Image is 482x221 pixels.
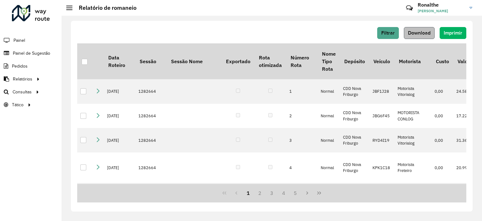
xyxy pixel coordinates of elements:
td: Motorista Vitorialog [394,128,431,152]
td: Normal [318,128,340,152]
td: 0,00 [431,128,453,152]
td: Normal [318,183,340,207]
td: 1282664 [135,152,167,183]
td: 1 [286,79,318,104]
td: Normal [318,104,340,128]
button: 2 [254,187,266,199]
button: 1 [242,187,254,199]
th: Rota otimizada [254,43,286,79]
h2: Relatório de romaneio [72,4,137,11]
th: Exportado [222,43,254,79]
span: Tático [12,102,24,108]
th: Valor [453,43,479,79]
th: Nome Tipo Rota [318,43,340,79]
td: 17.224,70 [453,104,479,128]
td: [DATE] [104,79,135,104]
td: CDD Nova Friburgo [340,104,369,128]
th: Sessão [135,43,167,79]
td: Motorista Freteiro [394,152,431,183]
td: 0,00 [431,79,453,104]
span: Consultas [13,89,32,95]
td: MOTORISTA CONLOG [394,183,431,207]
button: Imprimir [440,27,466,39]
td: 3 [286,128,318,152]
button: 3 [266,187,278,199]
td: 4 [286,152,318,183]
th: Custo [431,43,453,79]
td: 13.865,52 [453,183,479,207]
td: CDD Nova Friburgo [340,183,369,207]
td: 5 [286,183,318,207]
td: 0,00 [431,152,453,183]
td: 0,00 [431,104,453,128]
th: Motorista [394,43,431,79]
button: 4 [278,187,290,199]
span: Painel [13,37,25,44]
td: 2 [286,104,318,128]
td: Normal [318,152,340,183]
button: Last Page [313,187,325,199]
td: [DATE] [104,128,135,152]
a: Contato Rápido [403,1,416,15]
button: 5 [290,187,302,199]
td: JBF1J28 [369,79,394,104]
td: 20.993,95 [453,152,479,183]
td: JCY1B14 [369,183,394,207]
td: JBG6F45 [369,104,394,128]
td: 1282664 [135,183,167,207]
span: Filtrar [381,30,395,36]
td: KPK1C18 [369,152,394,183]
td: [DATE] [104,183,135,207]
td: 31.366,75 [453,128,479,152]
td: CDD Nova Friburgo [340,128,369,152]
button: Next Page [301,187,313,199]
span: Painel de Sugestão [13,50,50,57]
th: Número Rota [286,43,318,79]
td: Normal [318,79,340,104]
th: Sessão Nome [167,43,222,79]
button: Filtrar [377,27,399,39]
td: MOTORISTA CONLOG [394,104,431,128]
td: 1282664 [135,104,167,128]
span: [PERSON_NAME] [418,8,465,14]
td: 1282664 [135,128,167,152]
td: Motorista Vitorialog [394,79,431,104]
span: Imprimir [444,30,462,36]
td: 0,00 [431,183,453,207]
td: CDD Nova Friburgo [340,152,369,183]
td: 24.586,98 [453,79,479,104]
th: Veículo [369,43,394,79]
h3: Ronalthe [418,2,465,8]
td: CDD Nova Friburgo [340,79,369,104]
td: 1282664 [135,79,167,104]
button: Download [404,27,435,39]
th: Depósito [340,43,369,79]
span: Pedidos [12,63,28,69]
td: RYD4I19 [369,128,394,152]
td: [DATE] [104,104,135,128]
th: Data Roteiro [104,43,135,79]
td: [DATE] [104,152,135,183]
span: Download [408,30,431,36]
span: Relatórios [13,76,32,82]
